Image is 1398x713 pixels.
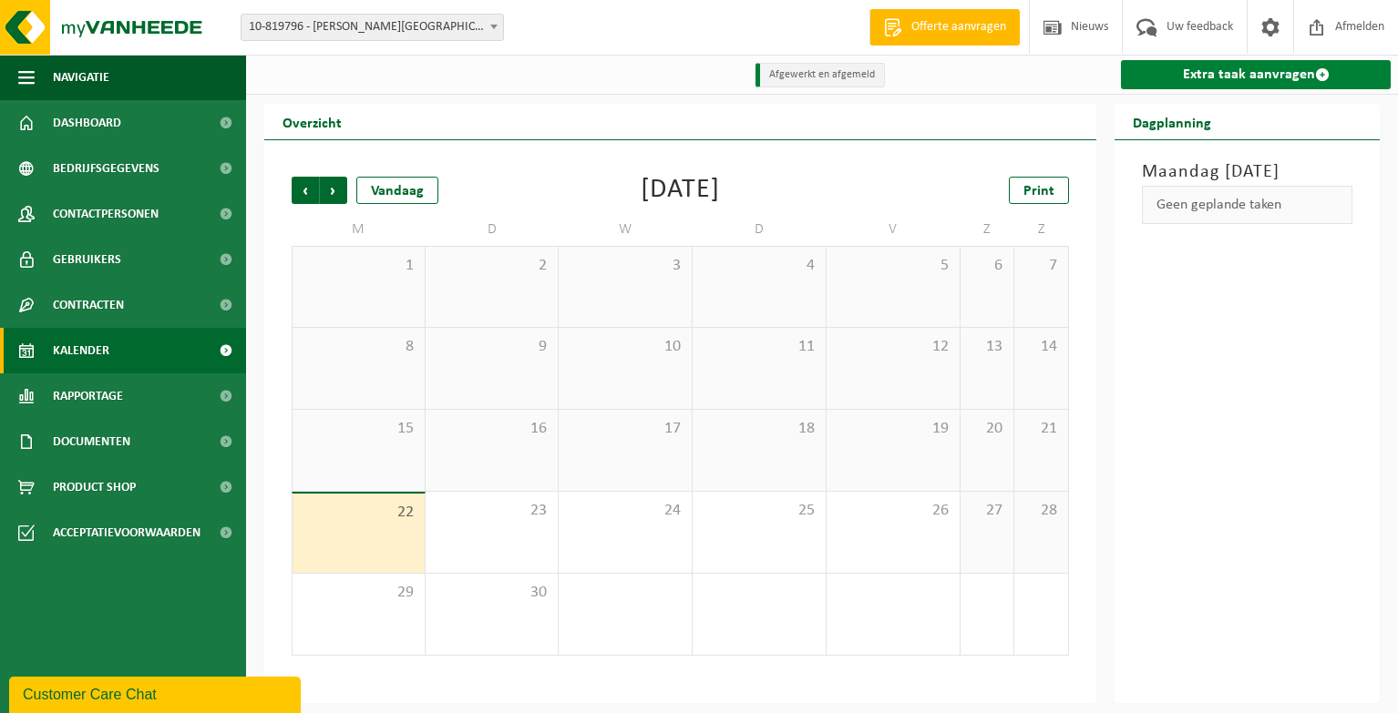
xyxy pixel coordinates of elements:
[559,213,693,246] td: W
[869,9,1020,46] a: Offerte aanvragen
[264,104,360,139] h2: Overzicht
[970,419,1005,439] span: 20
[836,501,951,521] span: 26
[53,464,136,510] span: Product Shop
[568,256,683,276] span: 3
[302,503,416,523] span: 22
[302,337,416,357] span: 8
[641,177,720,204] div: [DATE]
[53,510,200,555] span: Acceptatievoorwaarden
[53,373,123,419] span: Rapportage
[568,419,683,439] span: 17
[1142,158,1352,186] h3: Maandag [DATE]
[836,419,951,439] span: 19
[1023,419,1059,439] span: 21
[907,18,1011,36] span: Offerte aanvragen
[1023,256,1059,276] span: 7
[702,419,817,439] span: 18
[320,177,347,204] span: Volgende
[568,337,683,357] span: 10
[1009,177,1069,204] a: Print
[53,419,130,464] span: Documenten
[435,501,550,521] span: 23
[302,583,416,603] span: 29
[435,419,550,439] span: 16
[693,213,827,246] td: D
[53,55,109,100] span: Navigatie
[970,256,1005,276] span: 6
[702,501,817,521] span: 25
[53,282,124,328] span: Contracten
[1014,213,1069,246] td: Z
[242,15,503,40] span: 10-819796 - DECOSTER THOMAS - OUDENBURG
[426,213,560,246] td: D
[435,256,550,276] span: 2
[568,501,683,521] span: 24
[1121,60,1391,89] a: Extra taak aanvragen
[961,213,1015,246] td: Z
[827,213,961,246] td: V
[435,583,550,603] span: 30
[1023,184,1054,199] span: Print
[970,501,1005,521] span: 27
[53,100,121,146] span: Dashboard
[302,256,416,276] span: 1
[1115,104,1229,139] h2: Dagplanning
[292,177,319,204] span: Vorige
[435,337,550,357] span: 9
[970,337,1005,357] span: 13
[1023,337,1059,357] span: 14
[836,337,951,357] span: 12
[241,14,504,41] span: 10-819796 - DECOSTER THOMAS - OUDENBURG
[302,419,416,439] span: 15
[9,673,304,713] iframe: chat widget
[1142,186,1352,224] div: Geen geplande taken
[702,256,817,276] span: 4
[702,337,817,357] span: 11
[53,328,109,373] span: Kalender
[1023,501,1059,521] span: 28
[53,237,121,282] span: Gebruikers
[836,256,951,276] span: 5
[356,177,438,204] div: Vandaag
[53,146,159,191] span: Bedrijfsgegevens
[292,213,426,246] td: M
[53,191,159,237] span: Contactpersonen
[756,63,885,87] li: Afgewerkt en afgemeld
